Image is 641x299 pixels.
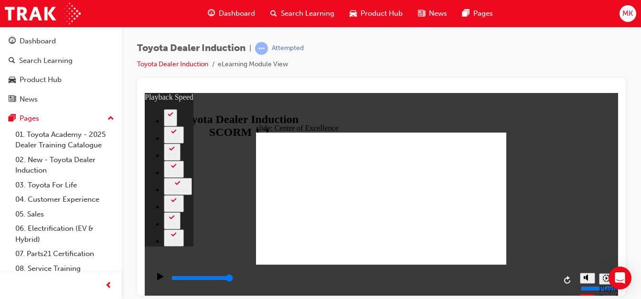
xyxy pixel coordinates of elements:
button: Playback speed [454,180,469,192]
a: car-iconProduct Hub [342,4,410,23]
a: 06. Electrification (EV & Hybrid) [11,221,118,247]
a: 01. Toyota Academy - 2025 Dealer Training Catalogue [11,127,118,153]
span: search-icon [270,8,277,20]
span: learningRecordVerb_ATTEMPT-icon [255,42,268,55]
span: car-icon [350,8,357,20]
div: 2 [23,25,29,32]
span: up-icon [107,113,114,125]
div: Dashboard [20,36,56,47]
div: Playback Speed [454,192,469,209]
div: Pages [20,113,39,124]
a: Toyota Dealer Induction [137,60,208,68]
button: Play (Ctrl+Alt+P) [5,179,21,196]
a: 04. Customer Experience [11,192,118,207]
span: pages-icon [462,8,470,20]
button: Replay (Ctrl+Alt+R) [416,180,430,195]
a: Search Learning [4,52,118,70]
img: Trak [5,3,81,24]
button: 2 [19,16,32,33]
a: pages-iconPages [455,4,501,23]
span: Product Hub [361,8,403,19]
span: Dashboard [219,8,255,19]
button: DashboardSearch LearningProduct HubNews [4,31,118,110]
a: Dashboard [4,32,118,50]
span: Pages [473,8,493,19]
a: 05. Sales [11,207,118,222]
div: misc controls [430,172,469,203]
div: Attempted [272,44,304,53]
span: prev-icon [105,280,112,292]
span: news-icon [418,8,425,20]
span: MK [622,8,633,19]
span: Search Learning [281,8,334,19]
span: Toyota Dealer Induction [137,43,246,54]
span: pages-icon [9,114,16,123]
button: Mute (Ctrl+Alt+M) [435,180,450,191]
a: 07. Parts21 Certification [11,247,118,261]
div: Search Learning [19,55,73,66]
a: 03. Toyota For Life [11,178,118,193]
button: MK [620,5,636,22]
span: guage-icon [9,37,16,46]
a: guage-iconDashboard [200,4,263,23]
a: 02. New - Toyota Dealer Induction [11,153,118,178]
span: guage-icon [208,8,215,20]
span: News [429,8,447,19]
div: News [20,94,38,105]
span: | [249,43,251,54]
div: Open Intercom Messenger [609,267,631,289]
input: volume [436,192,498,199]
a: 08. Service Training [11,261,118,276]
input: slide progress [27,181,88,189]
a: news-iconNews [410,4,455,23]
button: Pages [4,110,118,127]
span: car-icon [9,76,16,84]
div: Product Hub [20,74,62,85]
span: search-icon [9,57,15,65]
a: News [4,91,118,108]
a: Product Hub [4,71,118,89]
span: news-icon [9,95,16,104]
div: playback controls [5,172,430,203]
li: eLearning Module View [218,59,288,70]
a: search-iconSearch Learning [263,4,342,23]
